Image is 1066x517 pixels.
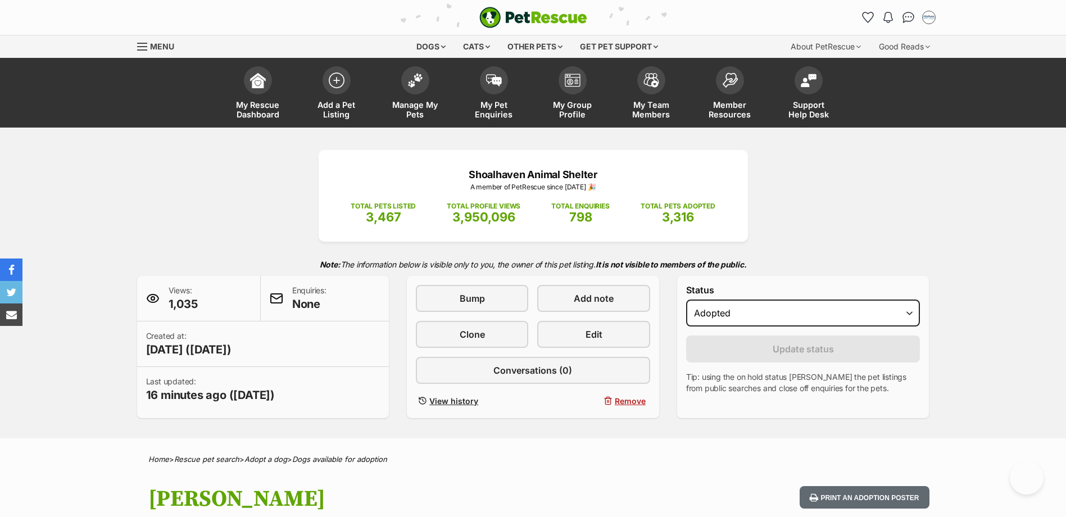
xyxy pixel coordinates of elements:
[859,8,938,26] ul: Account quick links
[297,61,376,128] a: Add a Pet Listing
[455,61,533,128] a: My Pet Enquiries
[429,395,478,407] span: View history
[879,8,897,26] button: Notifications
[572,35,666,58] div: Get pet support
[335,167,731,182] p: Shoalhaven Animal Shelter
[641,201,715,211] p: TOTAL PETS ADOPTED
[615,395,646,407] span: Remove
[1010,461,1044,495] iframe: Help Scout Beacon - Open
[565,74,580,87] img: group-profile-icon-3fa3cf56718a62981997c0bc7e787c4b2cf8bcc04b72c1350f741eb67cf2f40e.svg
[859,8,877,26] a: Favourites
[320,260,341,269] strong: Note:
[596,260,747,269] strong: It is not visible to members of the public.
[871,35,938,58] div: Good Reads
[551,201,609,211] p: TOTAL ENQUIRIES
[174,455,239,464] a: Rescue pet search
[547,100,598,119] span: My Group Profile
[569,210,592,224] span: 798
[691,61,769,128] a: Member Resources
[533,61,612,128] a: My Group Profile
[586,328,602,341] span: Edit
[407,73,423,88] img: manage-my-pets-icon-02211641906a0b7f246fdf0571729dbe1e7629f14944591b6c1af311fb30b64b.svg
[769,61,848,128] a: Support Help Desk
[612,61,691,128] a: My Team Members
[705,100,755,119] span: Member Resources
[883,12,892,23] img: notifications-46538b983faf8c2785f20acdc204bb7945ddae34d4c08c2a6579f10ce5e182be.svg
[250,72,266,88] img: dashboard-icon-eb2f2d2d3e046f16d808141f083e7271f6b2e854fb5c12c21221c1fb7104beca.svg
[219,61,297,128] a: My Rescue Dashboard
[783,100,834,119] span: Support Help Desk
[493,364,572,377] span: Conversations (0)
[292,455,387,464] a: Dogs available for adoption
[537,321,650,348] a: Edit
[447,201,520,211] p: TOTAL PROFILE VIEWS
[902,12,914,23] img: chat-41dd97257d64d25036548639549fe6c8038ab92f7586957e7f3b1b290dea8141.svg
[146,387,275,403] span: 16 minutes ago ([DATE])
[416,285,528,312] a: Bump
[169,296,198,312] span: 1,035
[120,455,946,464] div: > > >
[146,342,232,357] span: [DATE] ([DATE])
[148,486,624,512] h1: [PERSON_NAME]
[169,285,198,312] p: Views:
[416,393,528,409] a: View history
[455,35,498,58] div: Cats
[137,253,929,276] p: The information below is visible only to you, the owner of this pet listing.
[486,74,502,87] img: pet-enquiries-icon-7e3ad2cf08bfb03b45e93fb7055b45f3efa6380592205ae92323e6603595dc1f.svg
[722,72,738,88] img: member-resources-icon-8e73f808a243e03378d46382f2149f9095a855e16c252ad45f914b54edf8863c.svg
[351,201,416,211] p: TOTAL PETS LISTED
[537,393,650,409] button: Remove
[150,42,174,51] span: Menu
[148,455,169,464] a: Home
[643,73,659,88] img: team-members-icon-5396bd8760b3fe7c0b43da4ab00e1e3bb1a5d9ba89233759b79545d2d3fc5d0d.svg
[686,335,920,362] button: Update status
[783,35,869,58] div: About PetRescue
[146,330,232,357] p: Created at:
[311,100,362,119] span: Add a Pet Listing
[244,455,287,464] a: Adopt a dog
[390,100,441,119] span: Manage My Pets
[773,342,834,356] span: Update status
[452,210,515,224] span: 3,950,096
[686,285,920,295] label: Status
[537,285,650,312] a: Add note
[500,35,570,58] div: Other pets
[800,486,929,509] button: Print an adoption poster
[801,74,816,87] img: help-desk-icon-fdf02630f3aa405de69fd3d07c3f3aa587a6932b1a1747fa1d2bba05be0121f9.svg
[329,72,344,88] img: add-pet-listing-icon-0afa8454b4691262ce3f59096e99ab1cd57d4a30225e0717b998d2c9b9846f56.svg
[686,371,920,394] p: Tip: using the on hold status [PERSON_NAME] the pet listings from public searches and close off e...
[920,8,938,26] button: My account
[292,296,326,312] span: None
[233,100,283,119] span: My Rescue Dashboard
[335,182,731,192] p: A member of PetRescue since [DATE] 🎉
[479,7,587,28] img: logo-e224e6f780fb5917bec1dbf3a21bbac754714ae5b6737aabdf751b685950b380.svg
[146,376,275,403] p: Last updated:
[626,100,677,119] span: My Team Members
[416,357,650,384] a: Conversations (0)
[409,35,453,58] div: Dogs
[292,285,326,312] p: Enquiries:
[376,61,455,128] a: Manage My Pets
[900,8,918,26] a: Conversations
[416,321,528,348] a: Clone
[469,100,519,119] span: My Pet Enquiries
[460,292,485,305] span: Bump
[366,210,401,224] span: 3,467
[923,12,935,23] img: Jodie Parnell profile pic
[479,7,587,28] a: PetRescue
[662,210,694,224] span: 3,316
[460,328,485,341] span: Clone
[574,292,614,305] span: Add note
[137,35,182,56] a: Menu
